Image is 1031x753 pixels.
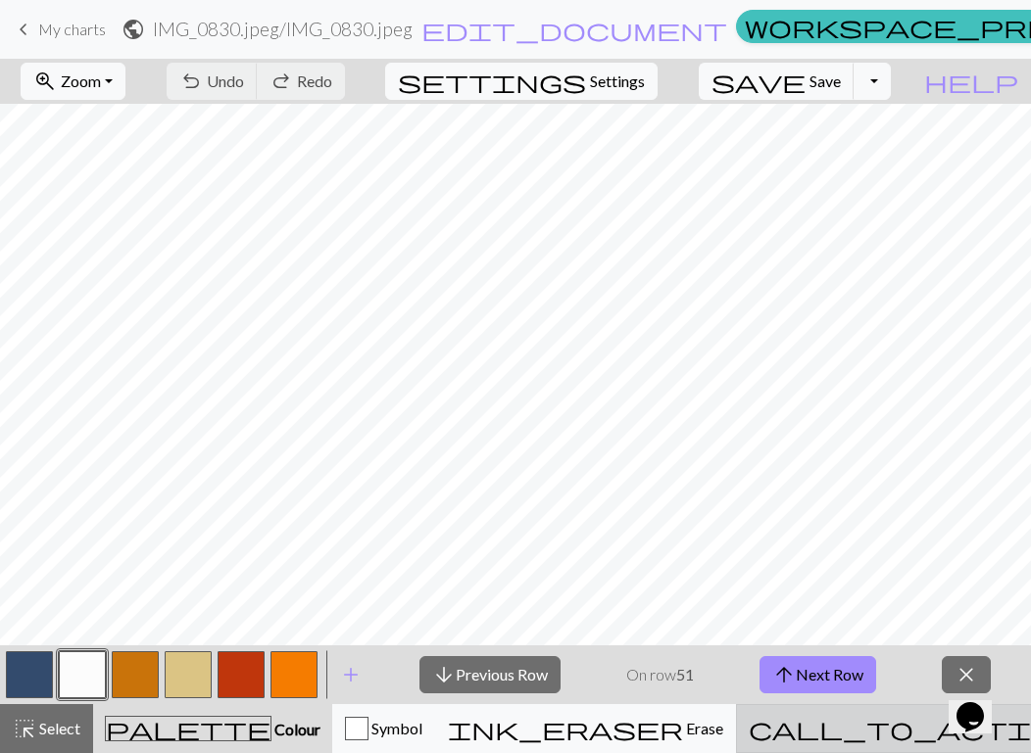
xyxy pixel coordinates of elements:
[368,719,422,737] span: Symbol
[699,63,855,100] button: Save
[810,71,841,90] span: Save
[21,63,125,100] button: Zoom
[12,13,106,46] a: My charts
[421,16,727,43] span: edit_document
[772,661,796,688] span: arrow_upward
[924,68,1018,95] span: help
[61,71,101,90] span: Zoom
[398,68,586,95] span: settings
[676,665,694,683] strong: 51
[955,661,978,688] span: close
[38,20,106,38] span: My charts
[33,68,57,95] span: zoom_in
[13,715,36,742] span: highlight_alt
[712,68,806,95] span: save
[385,63,658,100] button: SettingsSettings
[683,719,723,737] span: Erase
[419,656,561,693] button: Previous Row
[12,16,35,43] span: keyboard_arrow_left
[448,715,683,742] span: ink_eraser
[93,704,332,753] button: Colour
[398,70,586,93] i: Settings
[590,70,645,93] span: Settings
[332,704,435,753] button: Symbol
[106,715,270,742] span: palette
[36,719,80,737] span: Select
[626,663,694,686] p: On row
[271,720,320,738] span: Colour
[949,675,1011,733] iframe: chat widget
[122,16,145,43] span: public
[435,704,736,753] button: Erase
[432,661,456,688] span: arrow_downward
[153,18,413,40] h2: IMG_0830.jpeg / IMG_0830.jpeg
[339,661,363,688] span: add
[760,656,876,693] button: Next Row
